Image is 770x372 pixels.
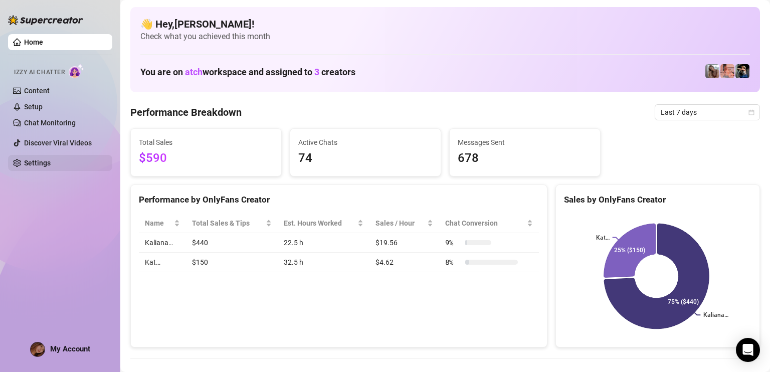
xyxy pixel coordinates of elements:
[445,237,461,248] span: 9 %
[564,193,751,207] div: Sales by OnlyFans Creator
[705,64,719,78] img: Kat
[298,149,433,168] span: 74
[369,253,439,272] td: $4.62
[278,253,370,272] td: 32.5 h
[31,342,45,356] img: ACg8ocLQtw9G8DWce4EhwYOefNVbo3Z2D-QayCjbtsWa7cwKuBy-gd5uCQ=s96-c
[735,64,749,78] img: Kaliana
[24,139,92,147] a: Discover Viral Videos
[375,218,425,229] span: Sales / Hour
[69,64,84,78] img: AI Chatter
[139,137,273,148] span: Total Sales
[139,233,186,253] td: Kaliana…
[14,68,65,77] span: Izzy AI Chatter
[130,105,242,119] h4: Performance Breakdown
[445,257,461,268] span: 8 %
[8,15,83,25] img: logo-BBDzfeDw.svg
[50,344,90,353] span: My Account
[458,149,592,168] span: 678
[720,64,734,78] img: Kat XXX
[439,214,539,233] th: Chat Conversion
[458,137,592,148] span: Messages Sent
[596,234,610,241] text: Kat…
[24,87,50,95] a: Content
[185,67,203,77] span: atch
[369,233,439,253] td: $19.56
[298,137,433,148] span: Active Chats
[24,103,43,111] a: Setup
[704,312,729,319] text: Kaliana…
[186,253,277,272] td: $150
[24,159,51,167] a: Settings
[24,119,76,127] a: Chat Monitoring
[736,338,760,362] div: Open Intercom Messenger
[24,38,43,46] a: Home
[369,214,439,233] th: Sales / Hour
[139,193,539,207] div: Performance by OnlyFans Creator
[140,31,750,42] span: Check what you achieved this month
[140,67,355,78] h1: You are on workspace and assigned to creators
[186,233,277,253] td: $440
[186,214,277,233] th: Total Sales & Tips
[661,105,754,120] span: Last 7 days
[445,218,525,229] span: Chat Conversion
[139,214,186,233] th: Name
[140,17,750,31] h4: 👋 Hey, [PERSON_NAME] !
[145,218,172,229] span: Name
[314,67,319,77] span: 3
[278,233,370,253] td: 22.5 h
[748,109,754,115] span: calendar
[139,149,273,168] span: $590
[284,218,356,229] div: Est. Hours Worked
[192,218,263,229] span: Total Sales & Tips
[139,253,186,272] td: Kat…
